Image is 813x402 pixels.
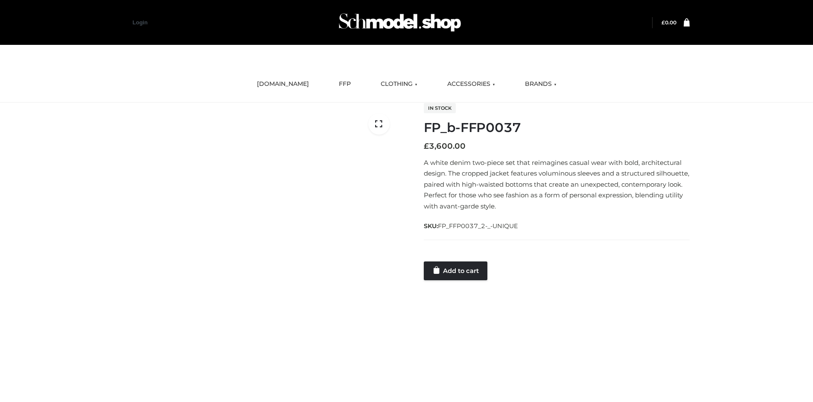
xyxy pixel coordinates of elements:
[251,75,315,94] a: [DOMAIN_NAME]
[424,157,690,212] p: A white denim two-piece set that reimagines casual wear with bold, architectural design. The crop...
[661,19,676,26] bdi: 0.00
[438,222,518,230] span: FP_FFP0037_2-_-UNIQUE
[424,103,456,113] span: In stock
[336,6,464,39] img: Schmodel Admin 964
[332,75,357,94] a: FFP
[424,221,519,231] span: SKU:
[424,141,429,151] span: £
[374,75,424,94] a: CLOTHING
[133,19,148,26] a: Login
[661,19,676,26] a: £0.00
[424,120,690,135] h1: FP_b-FFP0037
[441,75,501,94] a: ACCESSORIES
[519,75,563,94] a: BRANDS
[424,141,466,151] bdi: 3,600.00
[424,261,487,280] a: Add to cart
[661,19,665,26] span: £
